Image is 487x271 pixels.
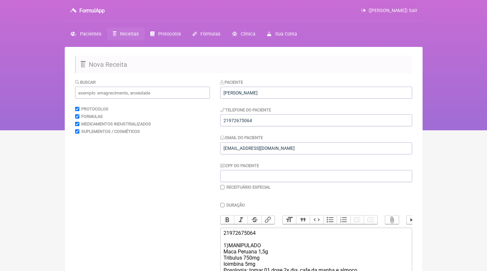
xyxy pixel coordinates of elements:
label: Formulas [81,114,103,119]
span: Receitas [120,31,139,37]
a: Sua Conta [261,28,303,40]
span: Fórmulas [200,31,220,37]
button: Quote [296,216,310,224]
button: Undo [407,216,420,224]
button: Bullets [323,216,337,224]
a: Clínica [226,28,261,40]
button: Heading [283,216,296,224]
span: ([PERSON_NAME]) Sair [369,8,417,13]
label: Suplementos / Cosméticos [81,129,140,134]
h2: Nova Receita [75,56,412,73]
button: Decrease Level [350,216,364,224]
button: Strikethrough [248,216,261,224]
label: Buscar [75,80,96,85]
button: Italic [234,216,248,224]
label: Duração [226,203,245,207]
span: Clínica [241,31,255,37]
button: Code [310,216,323,224]
button: Link [261,216,275,224]
span: Sua Conta [275,31,297,37]
label: Receituário Especial [226,185,271,190]
a: ([PERSON_NAME]) Sair [361,8,417,13]
button: Increase Level [364,216,377,224]
span: Protocolos [158,31,181,37]
label: Email do Paciente [220,135,263,140]
a: Fórmulas [187,28,226,40]
a: Protocolos [144,28,187,40]
a: Receitas [107,28,144,40]
button: Numbers [337,216,350,224]
button: Attach Files [385,216,399,224]
span: Pacientes [80,31,101,37]
label: Protocolos [81,107,108,111]
label: Telefone do Paciente [220,107,271,112]
h3: FormulApp [79,7,105,14]
button: Bold [221,216,234,224]
a: Pacientes [65,28,107,40]
label: CPF do Paciente [220,163,259,168]
input: exemplo: emagrecimento, ansiedade [75,87,210,99]
label: Paciente [220,80,243,85]
label: Medicamentos Industrializados [81,121,151,126]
